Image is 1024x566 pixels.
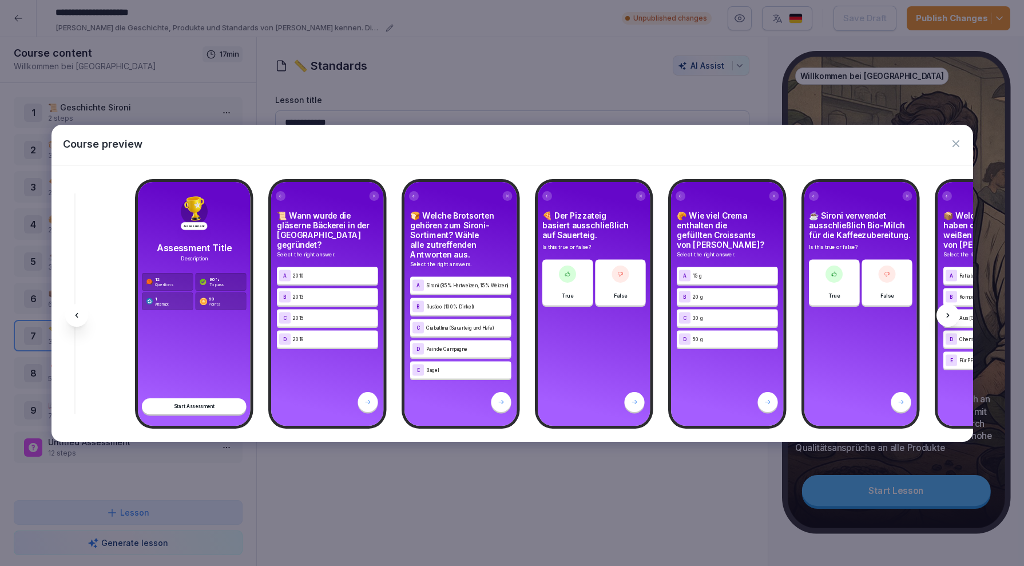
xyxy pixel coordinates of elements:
p: C [283,315,287,320]
p: 50 g [693,335,776,342]
p: E [950,358,952,363]
p: 2010 [293,272,376,279]
p: B [950,294,953,299]
p: Rustico (100% Dinkel) [426,303,509,310]
h4: ☕ Sironi verwendet ausschließlich Bio-Milch für die Kaffeezubereitung. [809,211,912,240]
p: 30 g [693,314,776,321]
p: Select the right answers. [410,260,511,268]
p: Assessment Title [156,243,231,253]
p: D [416,346,420,351]
p: A [950,273,953,278]
p: 80 % [209,276,223,282]
h4: 📜 Wann wurde die gläserne Bäckerei in der [GEOGRAPHIC_DATA] gegründet? [277,211,378,250]
p: Points [209,301,220,306]
p: Sironi (85% Hartweizen, 15% Weizen) [426,282,509,288]
h4: 🍕 Der Pizzateig basiert ausschließlich auf Sauerteig. [542,211,646,240]
h4: 🥐 Wie viel Crema enthalten die gefüllten Croissants von [PERSON_NAME]? [677,211,778,250]
img: trophy.png [180,194,208,223]
img: assessment_attempt.svg [146,298,153,304]
p: 20 g [693,293,776,300]
p: 2013 [293,293,376,300]
p: Ciabattina (Sauerteig und Hefe) [426,324,509,331]
p: D [283,337,287,342]
p: 1 [154,296,168,301]
p: False [613,291,627,299]
p: Description [156,255,231,262]
p: D [950,337,953,342]
p: E [416,367,419,373]
img: assessment_question.svg [146,278,153,285]
p: False [880,291,894,299]
p: Course preview [63,136,142,152]
p: 60 [209,296,220,301]
p: Is this true or false? [809,243,912,251]
p: Pain de Campagne [426,345,509,352]
p: Bagel [426,366,509,373]
p: Questions [154,282,173,287]
p: To pass [209,282,223,287]
p: True [828,291,840,299]
p: 15 g [693,272,776,279]
p: D [683,337,686,342]
p: True [562,291,573,299]
p: A [416,283,420,288]
img: assessment_check.svg [199,278,206,285]
p: Select the right answer. [677,251,778,259]
p: C [683,315,686,320]
p: 2019 [293,335,376,342]
p: Select the right answer. [277,251,378,259]
p: 12 [154,276,173,282]
p: B [283,294,287,299]
div: Start Assessment [142,398,247,414]
p: C [416,325,420,330]
p: B [683,294,686,299]
p: Attempt [154,301,168,306]
img: assessment_coin.svg [199,297,207,305]
p: B [416,304,420,309]
p: Assessment [181,222,208,230]
p: A [683,273,686,278]
p: 2015 [293,314,376,321]
p: Is this true or false? [542,243,646,251]
h4: 🍞 Welche Brotsorten gehören zum Sironi-Sortiment? Wähle alle zutreffenden Antworten aus. [410,211,511,259]
p: A [283,273,287,278]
